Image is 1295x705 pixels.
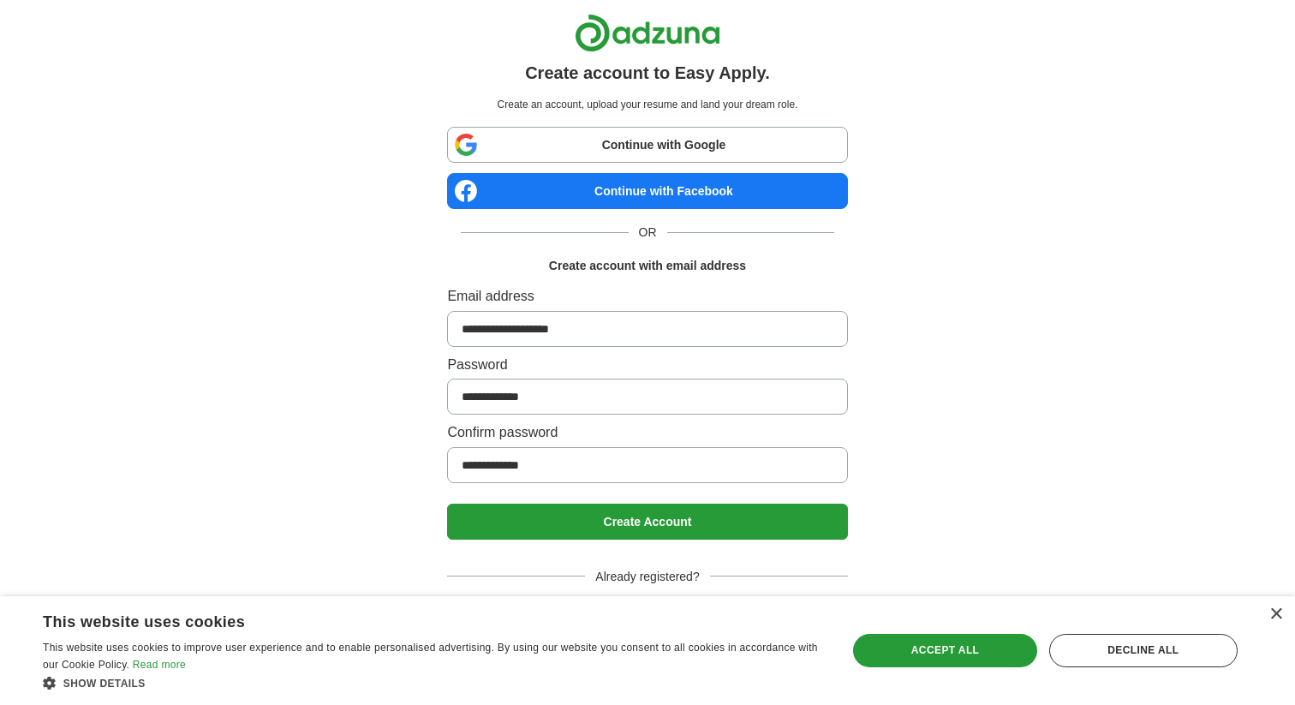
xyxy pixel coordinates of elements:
div: Decline all [1049,634,1238,666]
span: OR [629,223,667,242]
a: Continue with Facebook [447,173,847,209]
div: This website uses cookies [43,606,780,632]
span: Show details [63,678,146,690]
label: Password [447,354,847,376]
h1: Create account to Easy Apply. [525,59,770,87]
label: Confirm password [447,421,847,444]
p: Create an account, upload your resume and land your dream role. [451,97,844,113]
h1: Create account with email address [549,256,746,275]
label: Email address [447,285,847,308]
div: Close [1269,608,1282,621]
div: Accept all [853,634,1036,666]
span: This website uses cookies to improve user experience and to enable personalised advertising. By u... [43,642,818,671]
span: Already registered? [585,567,709,586]
a: Read more, opens a new window [133,659,186,671]
a: Continue with Google [447,127,847,163]
button: Create Account [447,504,847,540]
img: Adzuna logo [575,14,720,52]
div: Show details [43,674,823,692]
